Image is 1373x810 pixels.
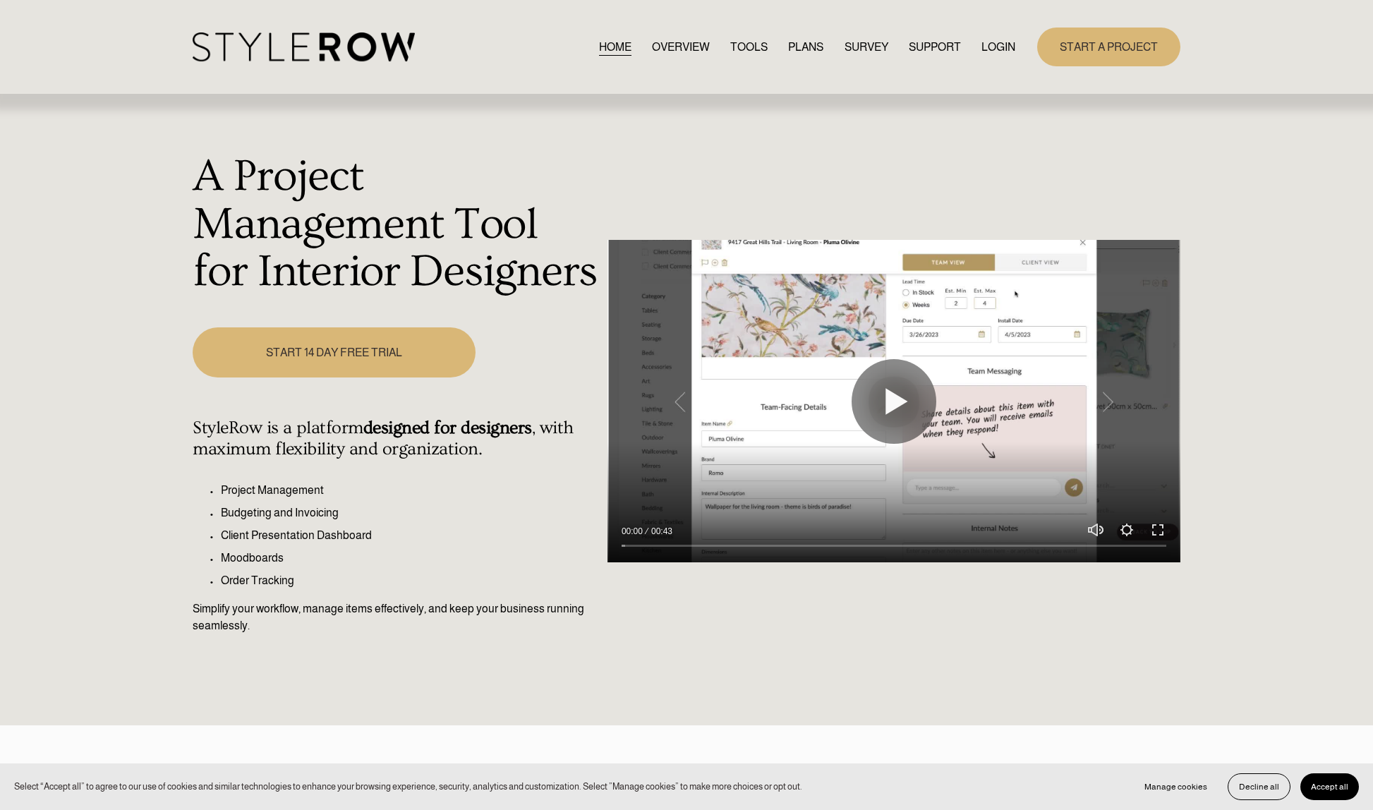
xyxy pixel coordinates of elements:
[622,524,646,538] div: Current time
[221,572,600,589] p: Order Tracking
[981,37,1015,56] a: LOGIN
[221,550,600,567] p: Moodboards
[221,482,600,499] p: Project Management
[909,39,961,56] span: SUPPORT
[1037,28,1180,66] a: START A PROJECT
[193,418,600,460] h4: StyleRow is a platform , with maximum flexibility and organization.
[1311,782,1348,792] span: Accept all
[730,37,768,56] a: TOOLS
[909,37,961,56] a: folder dropdown
[221,504,600,521] p: Budgeting and Invoicing
[852,359,936,444] button: Play
[193,600,600,634] p: Simplify your workflow, manage items effectively, and keep your business running seamlessly.
[1144,782,1207,792] span: Manage cookies
[622,540,1166,550] input: Seek
[646,524,676,538] div: Duration
[1134,773,1218,800] button: Manage cookies
[788,37,823,56] a: PLANS
[363,418,532,438] strong: designed for designers
[845,37,888,56] a: SURVEY
[1228,773,1290,800] button: Decline all
[193,32,415,61] img: StyleRow
[599,37,631,56] a: HOME
[14,780,802,793] p: Select “Accept all” to agree to our use of cookies and similar technologies to enhance your brows...
[652,37,710,56] a: OVERVIEW
[1300,773,1359,800] button: Accept all
[1239,782,1279,792] span: Decline all
[193,327,475,377] a: START 14 DAY FREE TRIAL
[221,527,600,544] p: Client Presentation Dashboard
[193,153,600,296] h1: A Project Management Tool for Interior Designers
